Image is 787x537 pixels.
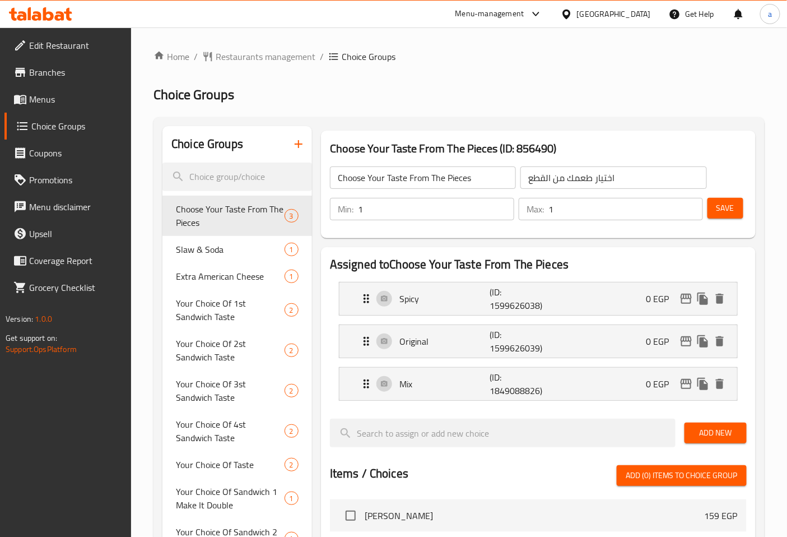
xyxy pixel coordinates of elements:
[162,411,312,451] div: Your Choice Of 4st Sandwich Taste2
[330,256,747,273] h2: Assigned to Choose Your Taste From The Pieces
[490,328,550,355] p: (ID: 1599626039)
[678,333,695,350] button: edit
[4,86,132,113] a: Menus
[330,277,747,320] li: Expand
[202,50,315,63] a: Restaurants management
[330,363,747,405] li: Expand
[162,330,312,371] div: Your Choice Of 2st Sandwich Taste2
[162,371,312,411] div: Your Choice Of 3st Sandwich Taste2
[162,196,312,236] div: Choose Your Taste From The Pieces3
[176,458,285,471] span: Your Choice Of Taste
[339,283,737,315] div: Expand
[617,465,747,486] button: Add (0) items to choice group
[29,146,123,160] span: Coupons
[707,198,743,219] button: Save
[29,200,123,214] span: Menu disclaimer
[330,140,747,158] h3: Choose Your Taste From The Pieces (ID: 856490)
[29,39,123,52] span: Edit Restaurant
[162,451,312,478] div: Your Choice Of Taste2
[176,485,285,512] span: Your Choice Of Sandwich 1 Make It Double
[4,193,132,220] a: Menu disclaimer
[695,290,711,307] button: duplicate
[285,426,298,437] span: 2
[176,297,285,323] span: Your Choice Of 1st Sandwich Taste
[285,211,298,221] span: 3
[365,509,705,522] span: [PERSON_NAME]
[153,82,234,107] span: Choice Groups
[693,426,738,440] span: Add New
[490,371,550,397] p: (ID: 1849088826)
[4,166,132,193] a: Promotions
[342,50,395,63] span: Choice Groups
[4,247,132,274] a: Coverage Report
[4,274,132,301] a: Grocery Checklist
[399,335,490,348] p: Original
[285,493,298,504] span: 1
[194,50,198,63] li: /
[153,50,189,63] a: Home
[216,50,315,63] span: Restaurants management
[285,271,298,282] span: 1
[35,312,52,326] span: 1.0.0
[330,419,676,447] input: search
[176,202,285,229] span: Choose Your Taste From The Pieces
[338,202,353,216] p: Min:
[29,254,123,267] span: Coverage Report
[6,331,57,345] span: Get support on:
[6,312,33,326] span: Version:
[29,66,123,79] span: Branches
[176,270,285,283] span: Extra American Cheese
[285,305,298,316] span: 2
[31,119,123,133] span: Choice Groups
[6,342,77,357] a: Support.OpsPlatform
[626,469,738,483] span: Add (0) items to choice group
[285,458,299,471] div: Choices
[29,92,123,106] span: Menus
[684,423,747,443] button: Add New
[646,292,678,305] p: 0 EGP
[399,377,490,391] p: Mix
[162,163,312,191] input: search
[399,292,490,305] p: Spicy
[162,236,312,263] div: Slaw & Soda1
[339,368,737,400] div: Expand
[162,263,312,290] div: Extra American Cheese1
[176,418,285,445] span: Your Choice Of 4st Sandwich Taste
[285,209,299,223] div: Choices
[285,243,299,256] div: Choices
[153,50,765,63] nav: breadcrumb
[285,244,298,255] span: 1
[711,376,728,392] button: delete
[285,386,298,396] span: 2
[330,465,408,482] h2: Items / Choices
[285,460,298,470] span: 2
[285,345,298,356] span: 2
[285,303,299,317] div: Choices
[577,8,651,20] div: [GEOGRAPHIC_DATA]
[162,290,312,330] div: Your Choice Of 1st Sandwich Taste2
[320,50,324,63] li: /
[285,492,299,505] div: Choices
[29,227,123,240] span: Upsell
[527,202,544,216] p: Max:
[176,377,285,404] span: Your Choice Of 3st Sandwich Taste
[4,32,132,59] a: Edit Restaurant
[339,325,737,358] div: Expand
[4,113,132,140] a: Choice Groups
[695,376,711,392] button: duplicate
[4,220,132,247] a: Upsell
[4,59,132,86] a: Branches
[711,290,728,307] button: delete
[646,377,678,391] p: 0 EGP
[490,285,550,312] p: (ID: 1599626038)
[716,201,734,215] span: Save
[162,478,312,519] div: Your Choice Of Sandwich 1 Make It Double1
[455,7,524,21] div: Menu-management
[330,320,747,363] li: Expand
[4,140,132,166] a: Coupons
[171,136,243,152] h2: Choice Groups
[285,424,299,438] div: Choices
[705,509,738,522] p: 159 EGP
[339,504,362,527] span: Select choice
[768,8,772,20] span: a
